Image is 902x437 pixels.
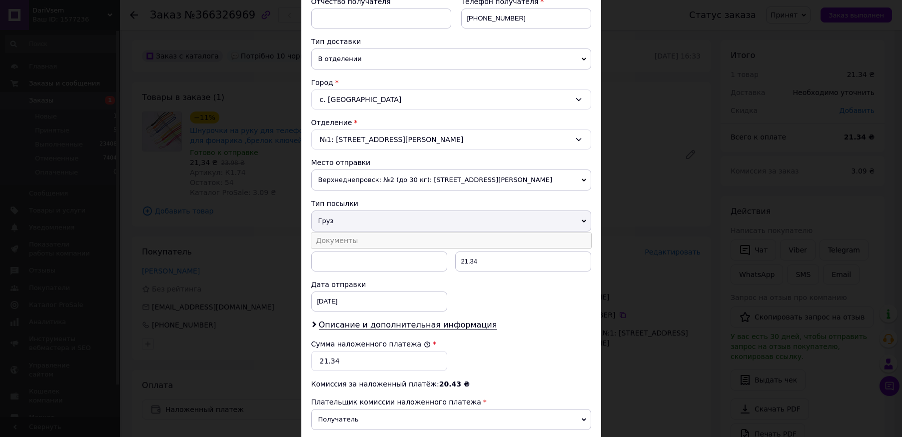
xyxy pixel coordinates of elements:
span: Место отправки [311,158,371,166]
span: 20.43 ₴ [439,380,470,388]
div: Город [311,77,591,87]
span: В отделении [311,48,591,69]
span: Описание и дополнительная информация [319,320,497,330]
div: Комиссия за наложенный платёж: [311,379,591,389]
span: Получатель [311,409,591,430]
span: Тип посылки [311,199,358,207]
span: Тип доставки [311,37,361,45]
span: Плательщик комиссии наложенного платежа [311,398,481,406]
div: №1: [STREET_ADDRESS][PERSON_NAME] [311,129,591,149]
li: Документы [311,233,591,248]
div: Отделение [311,117,591,127]
div: Дата отправки [311,279,447,289]
input: +380 [461,8,591,28]
div: с. [GEOGRAPHIC_DATA] [311,89,591,109]
span: Груз [311,210,591,231]
span: Верхнеднепровск: №2 (до 30 кг): [STREET_ADDRESS][PERSON_NAME] [311,169,591,190]
label: Сумма наложенного платежа [311,340,431,348]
